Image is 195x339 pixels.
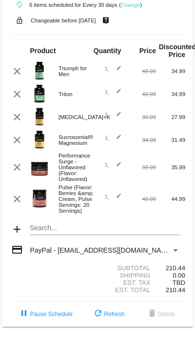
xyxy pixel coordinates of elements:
img: Image-1-Carousel-Triton-Transp.png [30,84,49,103]
input: Search... [30,224,179,232]
div: Pulse (Flavor: Berries &amp; Cream, Pulse Servings: 20 Servings) [54,184,97,214]
span: 1 [105,89,121,95]
div: Sucrosomial® Magnesium [54,134,97,146]
img: Image-1-Triumph_carousel-front-transp.png [30,61,49,80]
button: Refresh [84,305,132,323]
div: 49.99 [127,196,156,202]
div: 34.99 [156,91,185,97]
div: Shipping [97,272,156,279]
mat-select: Payment Method [30,246,179,254]
mat-icon: delete [146,308,158,320]
mat-icon: clear [11,111,23,123]
mat-icon: edit [110,111,121,123]
span: 0.00 [173,272,185,279]
span: Delete [146,311,175,318]
strong: Price [139,47,156,55]
span: 1 [105,194,121,199]
mat-icon: clear [11,161,23,173]
div: [MEDICAL_DATA]+K [54,114,97,120]
div: Triumph for Men [54,65,97,77]
div: 49.99 [127,91,156,97]
span: Refresh [92,311,124,318]
mat-icon: edit [110,193,121,205]
mat-icon: refresh [92,308,104,320]
span: Pause Schedule [18,311,72,318]
mat-icon: clear [11,134,23,146]
span: 1 [105,135,121,140]
mat-icon: clear [11,65,23,77]
div: 34.99 [127,137,156,143]
span: TBD [173,279,185,286]
mat-icon: credit_card [11,244,23,256]
small: 6 items scheduled for Every 30 days [10,2,117,8]
div: 35.99 [156,164,185,170]
mat-icon: edit [110,134,121,146]
strong: Product [30,47,56,55]
div: Est. Total [97,286,156,294]
div: 49.99 [127,68,156,74]
div: 44.99 [156,196,185,202]
img: Image-1-Carousel-Performance-Surge-Transp.png [30,157,49,177]
div: 39.99 [127,164,156,170]
button: Pause Schedule [10,305,80,323]
mat-icon: live_help [100,14,112,27]
div: Subtotal [97,264,156,272]
div: Est. Tax [97,279,156,286]
mat-icon: add [11,223,23,235]
div: 210.44 [156,264,185,272]
img: Pulse-20S-BC-USA-1.png [30,189,49,208]
span: 1 [105,112,121,118]
div: 39.99 [127,114,156,120]
div: 31.49 [156,137,185,143]
strong: Quantity [94,47,121,55]
mat-icon: lock_open [14,14,25,27]
span: 210.44 [166,286,185,294]
mat-icon: edit [110,65,121,77]
span: 1 [105,66,121,72]
span: PayPal - [EMAIL_ADDRESS][DOMAIN_NAME] [30,246,173,254]
small: Changeable before [DATE] [31,18,96,23]
mat-icon: clear [11,88,23,100]
div: 34.99 [156,68,185,74]
img: magnesium-carousel-1.png [30,130,49,149]
button: Delete [138,305,183,323]
div: Performance Surge - Unflavored (Flavor: Unflavored) [54,153,97,182]
div: 27.99 [156,114,185,120]
mat-icon: clear [11,193,23,205]
a: Change [121,2,140,8]
mat-icon: edit [110,88,121,100]
img: Image-1-Carousel-Vitamin-DK-Photoshoped-1000x1000-1.png [30,107,49,126]
mat-icon: edit [110,161,121,173]
mat-icon: pause [18,308,30,320]
small: ( ) [119,2,142,8]
div: Triton [54,91,97,97]
span: 1 [105,162,121,168]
